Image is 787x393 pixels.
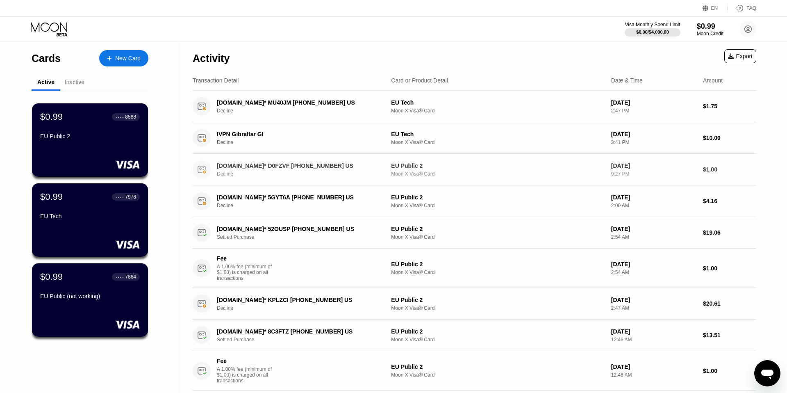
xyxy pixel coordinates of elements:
div: Fee [217,358,274,364]
div: ● ● ● ● [116,276,124,278]
div: FeeA 1.00% fee (minimum of $1.00) is charged on all transactionsEU Public 2Moon X Visa® Card[DATE... [193,351,756,391]
div: Settled Purchase [217,337,390,343]
div: EU Tech [391,131,604,137]
div: New Card [115,55,141,62]
div: [DATE] [611,131,696,137]
div: IVPN Gibraltar GIDeclineEU TechMoon X Visa® Card[DATE]3:41 PM$10.00 [193,122,756,154]
div: FAQ [728,4,756,12]
div: Activity [193,53,230,64]
div: Moon X Visa® Card [391,337,604,343]
div: [DOMAIN_NAME]* 8C3FTZ [PHONE_NUMBER] USSettled PurchaseEU Public 2Moon X Visa® Card[DATE]12:46 AM... [193,320,756,351]
div: [DOMAIN_NAME]* MU40JM [PHONE_NUMBER] USDeclineEU TechMoon X Visa® Card[DATE]2:47 PM$1.75 [193,91,756,122]
div: Active [37,79,55,85]
div: [DOMAIN_NAME]* KPLZCI [PHONE_NUMBER] US [217,297,378,303]
div: Amount [703,77,723,84]
div: Transaction Detail [193,77,239,84]
div: ● ● ● ● [116,196,124,198]
div: Export [724,49,756,63]
div: Settled Purchase [217,234,390,240]
div: [DATE] [611,363,696,370]
div: ● ● ● ● [116,116,124,118]
div: Decline [217,171,390,177]
div: Moon X Visa® Card [391,270,604,275]
div: $0.99Moon Credit [697,22,723,37]
div: [DATE] [611,194,696,201]
div: Moon X Visa® Card [391,372,604,378]
div: $0.99● ● ● ●7864EU Public (not working) [32,263,148,337]
div: EU Public 2 [391,194,604,201]
div: 2:54 AM [611,234,696,240]
div: 2:00 AM [611,203,696,208]
div: $1.00 [703,166,756,173]
div: EU Public 2 [391,226,604,232]
div: 8588 [125,114,136,120]
div: Visa Monthly Spend Limit$0.00/$4,000.00 [625,22,680,37]
div: 12:46 AM [611,372,696,378]
div: $13.51 [703,332,756,338]
div: FeeA 1.00% fee (minimum of $1.00) is charged on all transactionsEU Public 2Moon X Visa® Card[DATE... [193,249,756,288]
div: [DATE] [611,162,696,169]
div: [DATE] [611,226,696,232]
div: $1.00 [703,265,756,272]
div: EU Tech [391,99,604,106]
div: 9:27 PM [611,171,696,177]
div: EU Public 2 [391,261,604,267]
div: 12:46 AM [611,337,696,343]
div: $0.00 / $4,000.00 [636,30,669,34]
div: Moon X Visa® Card [391,108,604,114]
div: $0.99● ● ● ●7978EU Tech [32,183,148,257]
div: Visa Monthly Spend Limit [625,22,680,27]
div: $0.99 [40,112,63,122]
div: [DOMAIN_NAME]* 5GYT6A [PHONE_NUMBER] USDeclineEU Public 2Moon X Visa® Card[DATE]2:00 AM$4.16 [193,185,756,217]
div: Moon X Visa® Card [391,171,604,177]
div: Decline [217,108,390,114]
div: $4.16 [703,198,756,204]
div: 2:54 AM [611,270,696,275]
div: Export [728,53,753,59]
div: [DATE] [611,328,696,335]
div: Decline [217,203,390,208]
div: $10.00 [703,135,756,141]
div: EU Public 2 [391,162,604,169]
div: EN [711,5,718,11]
div: A 1.00% fee (minimum of $1.00) is charged on all transactions [217,264,278,281]
div: EU Tech [40,213,140,219]
div: [DOMAIN_NAME]* D0FZVF [PHONE_NUMBER] USDeclineEU Public 2Moon X Visa® Card[DATE]9:27 PM$1.00 [193,154,756,185]
div: New Card [99,50,148,66]
div: [DOMAIN_NAME]* 52OUSP [PHONE_NUMBER] US [217,226,378,232]
div: $1.00 [703,368,756,374]
div: [DATE] [611,297,696,303]
div: 3:41 PM [611,139,696,145]
div: 7978 [125,194,136,200]
div: EU Public 2 [40,133,140,139]
div: Decline [217,305,390,311]
div: Date & Time [611,77,643,84]
div: $0.99 [40,272,63,282]
div: [DOMAIN_NAME]* 5GYT6A [PHONE_NUMBER] US [217,194,378,201]
div: Decline [217,139,390,145]
div: Card or Product Detail [391,77,448,84]
div: EU Public 2 [391,363,604,370]
div: 7864 [125,274,136,280]
div: A 1.00% fee (minimum of $1.00) is charged on all transactions [217,366,278,384]
div: EU Public (not working) [40,293,140,299]
div: $20.61 [703,300,756,307]
div: Moon X Visa® Card [391,139,604,145]
div: Fee [217,255,274,262]
div: [DOMAIN_NAME]* 52OUSP [PHONE_NUMBER] USSettled PurchaseEU Public 2Moon X Visa® Card[DATE]2:54 AM$... [193,217,756,249]
div: IVPN Gibraltar GI [217,131,378,137]
div: $19.06 [703,229,756,236]
div: [DATE] [611,99,696,106]
div: Inactive [65,79,84,85]
div: Moon X Visa® Card [391,234,604,240]
div: $1.75 [703,103,756,110]
div: $0.99 [40,192,63,202]
div: [DATE] [611,261,696,267]
div: Moon X Visa® Card [391,203,604,208]
div: FAQ [746,5,756,11]
div: 2:47 PM [611,108,696,114]
div: $0.99● ● ● ●8588EU Public 2 [32,103,148,177]
div: [DOMAIN_NAME]* KPLZCI [PHONE_NUMBER] USDeclineEU Public 2Moon X Visa® Card[DATE]2:47 AM$20.61 [193,288,756,320]
div: [DOMAIN_NAME]* MU40JM [PHONE_NUMBER] US [217,99,378,106]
